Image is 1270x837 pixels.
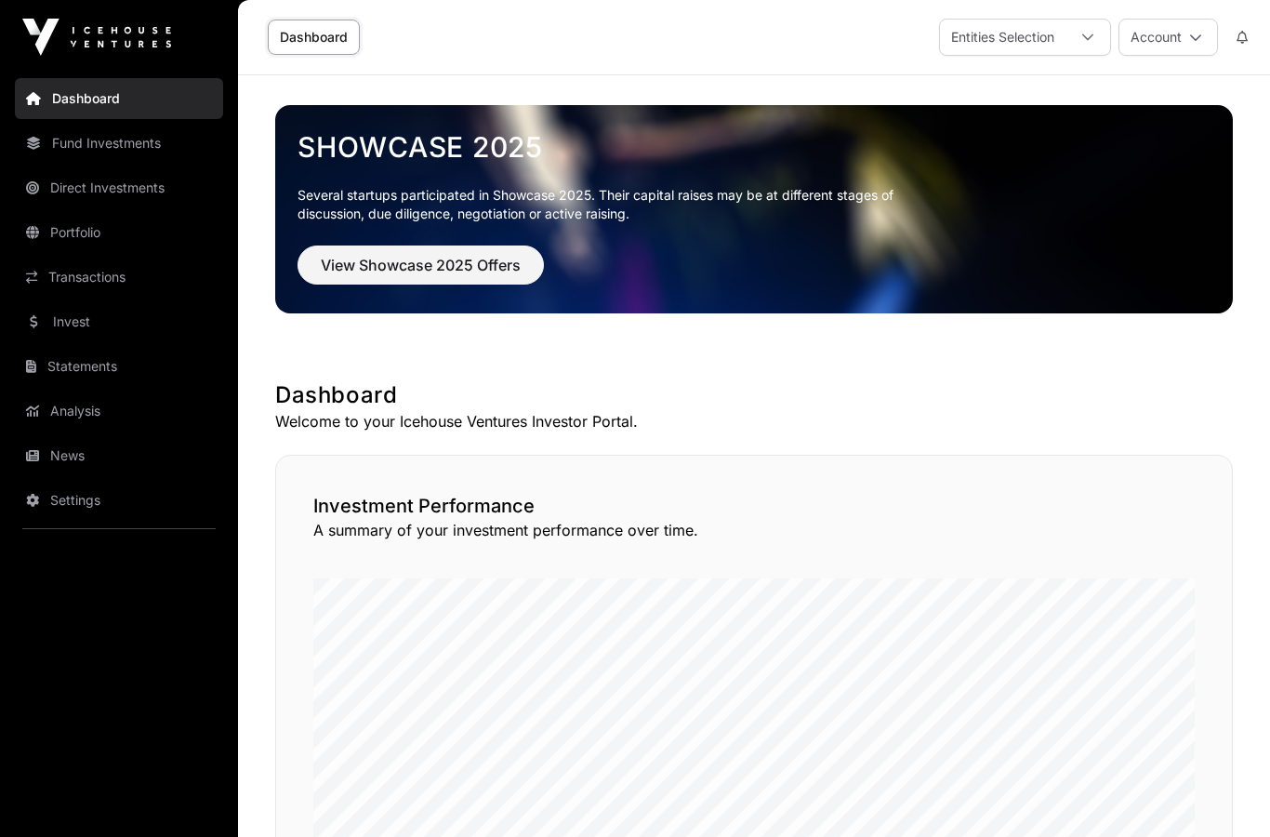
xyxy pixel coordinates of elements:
a: Fund Investments [15,123,223,164]
img: Showcase 2025 [275,105,1233,313]
h2: Investment Performance [313,493,1195,519]
img: Icehouse Ventures Logo [22,19,171,56]
a: Showcase 2025 [298,130,1210,164]
a: Transactions [15,257,223,298]
a: Analysis [15,391,223,432]
a: Dashboard [268,20,360,55]
p: Welcome to your Icehouse Ventures Investor Portal. [275,410,1233,432]
a: Invest [15,301,223,342]
a: Dashboard [15,78,223,119]
a: News [15,435,223,476]
div: Entities Selection [940,20,1065,55]
a: Portfolio [15,212,223,253]
p: A summary of your investment performance over time. [313,519,1195,541]
p: Several startups participated in Showcase 2025. Their capital raises may be at different stages o... [298,186,922,223]
a: View Showcase 2025 Offers [298,264,544,283]
button: View Showcase 2025 Offers [298,246,544,285]
span: View Showcase 2025 Offers [321,254,521,276]
iframe: Chat Widget [1177,748,1270,837]
button: Account [1118,19,1218,56]
a: Settings [15,480,223,521]
a: Statements [15,346,223,387]
h1: Dashboard [275,380,1233,410]
a: Direct Investments [15,167,223,208]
